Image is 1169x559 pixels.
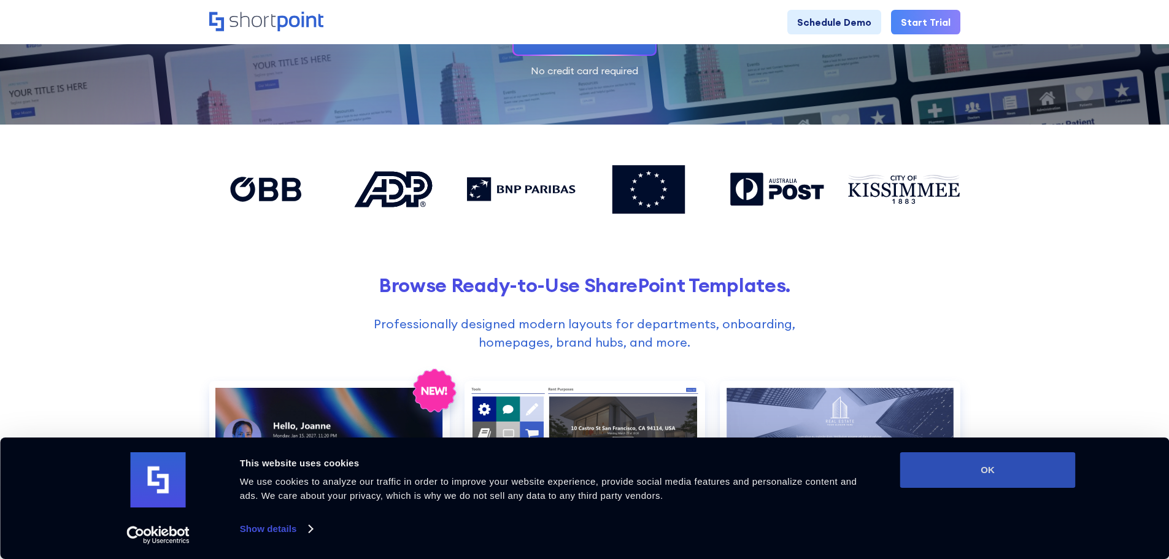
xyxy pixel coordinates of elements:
span: We use cookies to analyze our traffic in order to improve your website experience, provide social... [240,476,857,501]
p: Professionally designed modern layouts for departments, onboarding, homepages, brand hubs, and more. [344,315,825,352]
h2: Browse Ready-to-Use SharePoint Templates. [209,274,960,296]
a: Usercentrics Cookiebot - opens in a new window [104,526,212,544]
a: Start Trial [891,10,960,34]
iframe: Chat Widget [948,417,1169,559]
a: Show details [240,520,312,538]
a: Schedule Demo [787,10,881,34]
button: OK [900,452,1076,488]
div: No credit card required [209,66,960,75]
a: Home [209,12,323,33]
div: This website uses cookies [240,456,873,471]
img: logo [131,452,186,507]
